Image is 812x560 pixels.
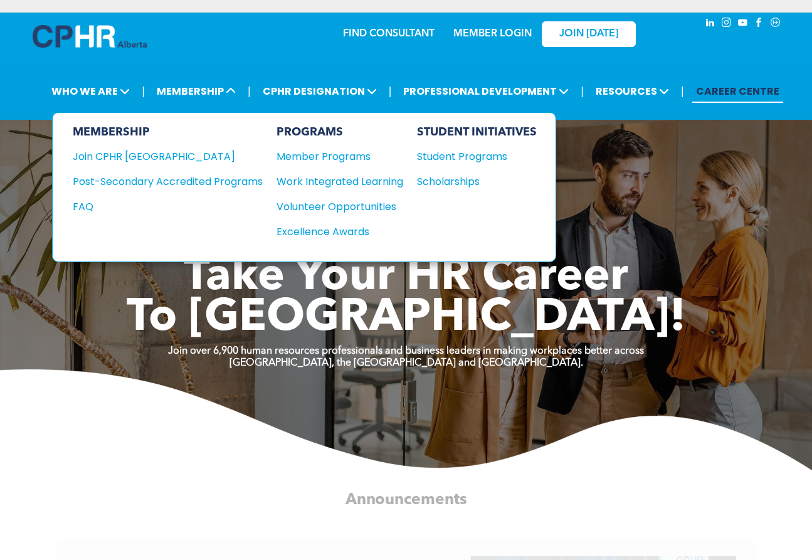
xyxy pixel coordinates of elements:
[769,16,783,33] a: Social network
[73,149,244,164] div: Join CPHR [GEOGRAPHIC_DATA]
[277,224,391,240] div: Excellence Awards
[73,174,263,189] a: Post-Secondary Accredited Programs
[277,174,391,189] div: Work Integrated Learning
[277,149,403,164] a: Member Programs
[73,174,244,189] div: Post-Secondary Accredited Programs
[417,125,537,139] div: STUDENT INITIATIVES
[277,199,403,214] a: Volunteer Opportunities
[184,255,628,300] span: Take Your HR Career
[73,199,263,214] a: FAQ
[229,358,583,368] strong: [GEOGRAPHIC_DATA], the [GEOGRAPHIC_DATA] and [GEOGRAPHIC_DATA].
[277,149,391,164] div: Member Programs
[720,16,734,33] a: instagram
[248,78,251,104] li: |
[704,16,717,33] a: linkedin
[277,174,403,189] a: Work Integrated Learning
[168,346,644,356] strong: Join over 6,900 human resources professionals and business leaders in making workplaces better ac...
[389,78,392,104] li: |
[277,125,403,139] div: PROGRAMS
[259,80,381,103] span: CPHR DESIGNATION
[736,16,750,33] a: youtube
[417,174,537,189] a: Scholarships
[33,25,147,48] img: A blue and white logo for cp alberta
[277,199,391,214] div: Volunteer Opportunities
[542,21,636,47] a: JOIN [DATE]
[73,149,263,164] a: Join CPHR [GEOGRAPHIC_DATA]
[592,80,673,103] span: RESOURCES
[692,80,783,103] a: CAREER CENTRE
[417,149,525,164] div: Student Programs
[681,78,684,104] li: |
[399,80,572,103] span: PROFESSIONAL DEVELOPMENT
[153,80,240,103] span: MEMBERSHIP
[142,78,145,104] li: |
[752,16,766,33] a: facebook
[559,28,618,40] span: JOIN [DATE]
[48,80,134,103] span: WHO WE ARE
[417,174,525,189] div: Scholarships
[127,296,686,341] span: To [GEOGRAPHIC_DATA]!
[345,492,467,508] span: Announcements
[453,29,532,39] a: MEMBER LOGIN
[73,199,244,214] div: FAQ
[343,29,435,39] a: FIND CONSULTANT
[73,125,263,139] div: MEMBERSHIP
[417,149,537,164] a: Student Programs
[581,78,584,104] li: |
[277,224,403,240] a: Excellence Awards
